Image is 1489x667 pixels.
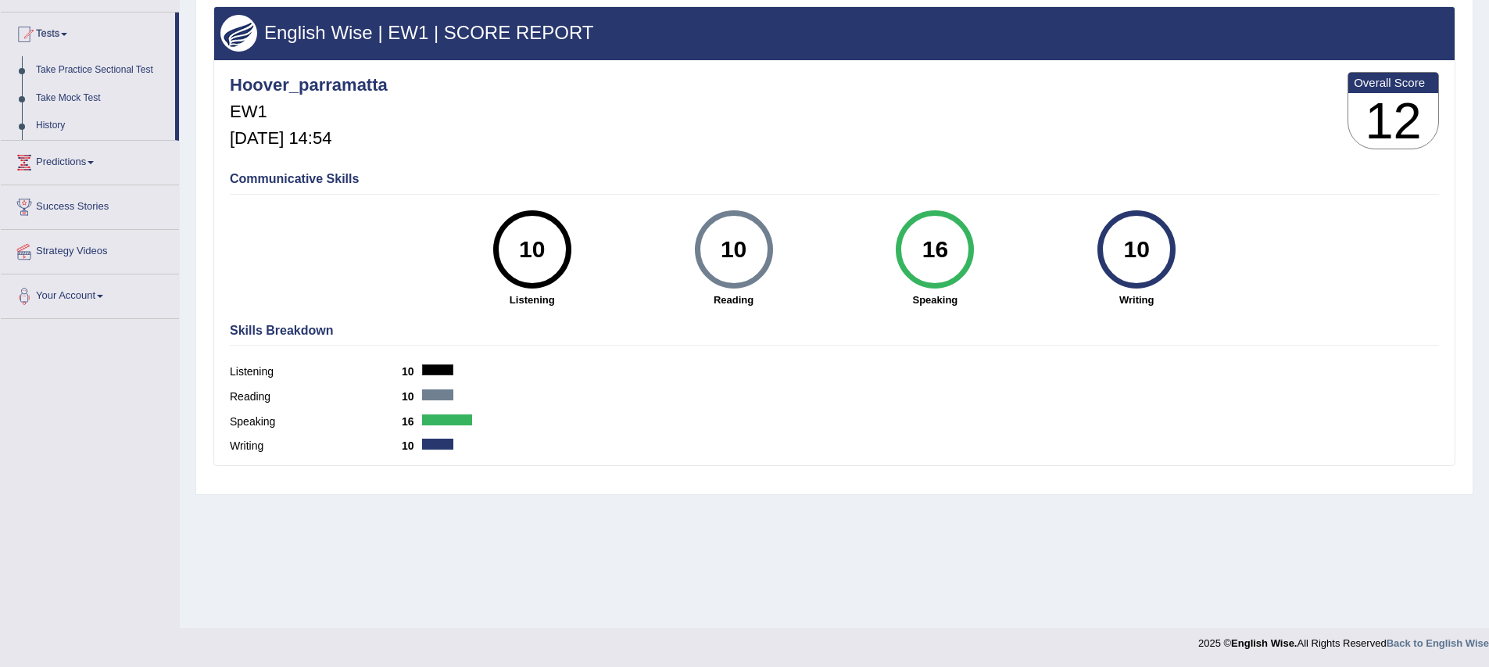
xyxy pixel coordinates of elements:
[402,390,422,403] b: 10
[1,13,175,52] a: Tests
[1231,637,1297,649] strong: English Wise.
[641,292,827,307] strong: Reading
[1043,292,1229,307] strong: Writing
[1198,628,1489,651] div: 2025 © All Rights Reserved
[907,217,964,282] div: 16
[230,172,1439,186] h4: Communicative Skills
[1,274,179,314] a: Your Account
[220,23,1448,43] h3: English Wise | EW1 | SCORE REPORT
[230,389,402,405] label: Reading
[1354,76,1433,89] b: Overall Score
[230,324,1439,338] h4: Skills Breakdown
[230,76,388,95] h4: Hoover_parramatta
[29,112,175,140] a: History
[1108,217,1165,282] div: 10
[230,129,388,148] h5: [DATE] 14:54
[402,415,422,428] b: 16
[1,230,179,269] a: Strategy Videos
[705,217,762,282] div: 10
[439,292,625,307] strong: Listening
[220,15,257,52] img: wings.png
[29,56,175,84] a: Take Practice Sectional Test
[1,185,179,224] a: Success Stories
[230,414,402,430] label: Speaking
[842,292,1028,307] strong: Speaking
[402,439,422,452] b: 10
[29,84,175,113] a: Take Mock Test
[230,364,402,380] label: Listening
[1387,637,1489,649] a: Back to English Wise
[1,141,179,180] a: Predictions
[230,102,388,121] h5: EW1
[402,365,422,378] b: 10
[1348,93,1438,149] h3: 12
[503,217,560,282] div: 10
[230,438,402,454] label: Writing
